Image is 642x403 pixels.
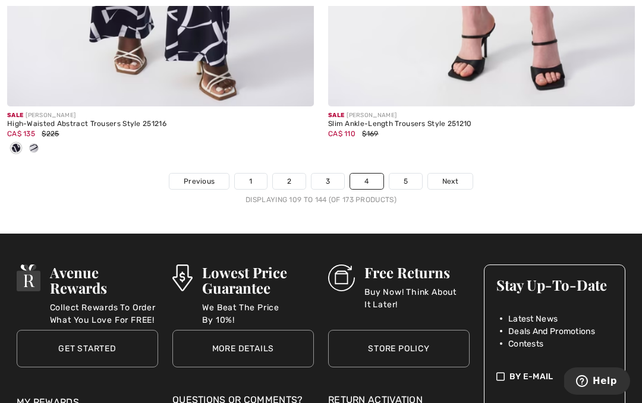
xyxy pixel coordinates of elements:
span: Sale [328,112,344,119]
iframe: Opens a widget where you can find more information [564,367,630,397]
span: $225 [42,130,59,138]
a: Store Policy [328,330,470,367]
span: By E-mail [509,370,553,383]
span: CA$ 135 [7,130,35,138]
a: 4 [350,174,383,189]
span: CA$ 110 [328,130,355,138]
span: Previous [184,176,215,187]
div: Slim Ankle-Length Trousers Style 251210 [328,120,635,128]
a: More Details [172,330,314,367]
h3: Lowest Price Guarantee [202,265,314,295]
h3: Avenue Rewards [50,265,158,295]
a: 3 [311,174,344,189]
p: Buy Now! Think About It Later! [364,286,470,310]
span: Next [442,176,458,187]
a: Next [428,174,473,189]
span: $169 [362,130,378,138]
img: Avenue Rewards [17,265,40,291]
h3: Stay Up-To-Date [496,277,613,292]
div: High-Waisted Abstract Trousers Style 251216 [7,120,314,128]
div: Vanilla/Midnight Blue [25,139,43,159]
span: Deals And Promotions [508,325,595,338]
img: check [496,370,505,383]
img: Free Returns [328,265,355,291]
a: 1 [235,174,266,189]
span: Contests [508,338,543,350]
img: Lowest Price Guarantee [172,265,193,291]
a: Get Started [17,330,158,367]
span: Latest News [508,313,558,325]
span: Sale [7,112,23,119]
a: 5 [389,174,422,189]
p: We Beat The Price By 10%! [202,301,314,325]
h3: Free Returns [364,265,470,280]
div: [PERSON_NAME] [328,111,635,120]
a: 2 [273,174,306,189]
a: Previous [169,174,229,189]
p: Collect Rewards To Order What You Love For FREE! [50,301,158,325]
div: Midnight Blue/Vanilla [7,139,25,159]
div: [PERSON_NAME] [7,111,314,120]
